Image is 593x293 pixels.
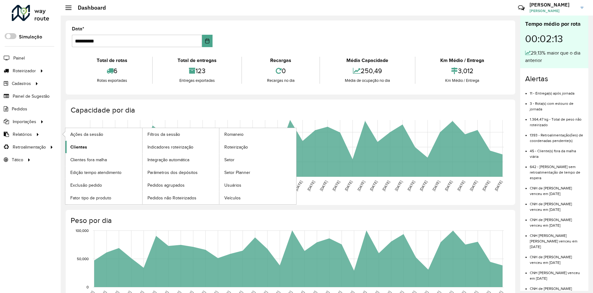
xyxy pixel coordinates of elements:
li: CNH [PERSON_NAME] venceu em [DATE] [530,265,583,281]
h4: Peso por dia [71,216,509,225]
li: 3 - Rota(s) com estouro de jornada [530,96,583,112]
div: Média Capacidade [322,57,413,64]
text: [DATE] [294,180,303,192]
span: Romaneio [224,131,244,138]
button: Choose Date [202,35,213,47]
a: Roteirização [219,141,296,153]
span: Painel [13,55,25,61]
span: Exclusão pedido [70,182,102,189]
li: CNH de [PERSON_NAME] venceu em [DATE] [530,181,583,197]
h4: Alertas [525,74,583,83]
a: Setor Planner [219,166,296,179]
span: Setor Planner [224,169,250,176]
span: Filtros da sessão [147,131,180,138]
div: Km Médio / Entrega [417,57,507,64]
div: 6 [73,64,151,78]
a: Usuários [219,179,296,191]
span: Importações [13,118,36,125]
text: 0 [86,285,89,289]
div: 250,49 [322,64,413,78]
div: Recargas [244,57,318,64]
a: Integração automática [143,153,219,166]
div: Recargas no dia [244,78,318,84]
label: Simulação [19,33,42,41]
span: Pedidos agrupados [147,182,185,189]
div: Críticas? Dúvidas? Elogios? Sugestões? Entre em contato conosco! [444,2,509,19]
span: Integração automática [147,157,189,163]
a: Indicadores roteirização [143,141,219,153]
text: [DATE] [369,180,378,192]
span: Tático [12,157,23,163]
div: Entregas exportadas [154,78,240,84]
text: 100,000 [76,229,89,233]
a: Clientes [65,141,142,153]
span: Pedidos [12,106,27,112]
li: 1.364,47 kg - Total de peso não roteirizado [530,112,583,128]
span: Roteirizador [13,68,36,74]
a: Filtros da sessão [143,128,219,140]
text: [DATE] [319,180,328,192]
text: [DATE] [444,180,453,192]
text: [DATE] [344,180,353,192]
div: Total de rotas [73,57,151,64]
a: Pedidos não Roteirizados [143,192,219,204]
div: Média de ocupação no dia [322,78,413,84]
span: Painel de Sugestão [13,93,50,100]
span: Indicadores roteirização [147,144,193,150]
a: Exclusão pedido [65,179,142,191]
div: 3,012 [417,64,507,78]
text: 50,000 [77,257,89,261]
span: Parâmetros dos depósitos [147,169,198,176]
a: Pedidos agrupados [143,179,219,191]
text: [DATE] [469,180,478,192]
label: Data [72,25,84,33]
a: Romaneio [219,128,296,140]
a: Fator tipo de produto [65,192,142,204]
h3: [PERSON_NAME] [529,2,576,8]
text: [DATE] [419,180,428,192]
span: Clientes fora malha [70,157,107,163]
text: [DATE] [332,180,340,192]
span: Setor [224,157,235,163]
text: [DATE] [406,180,415,192]
li: CNH [PERSON_NAME] [PERSON_NAME] venceu em [DATE] [530,228,583,250]
li: 11 - Entrega(s) após jornada [530,86,583,96]
text: [DATE] [306,180,315,192]
li: 1393 - Retroalimentação(ões) de coordenadas pendente(s) [530,128,583,144]
li: CNH de [PERSON_NAME] venceu em [DATE] [530,212,583,228]
div: 29,13% maior que o dia anterior [525,49,583,64]
div: Rotas exportadas [73,78,151,84]
span: Veículos [224,195,241,201]
a: Setor [219,153,296,166]
span: Usuários [224,182,241,189]
a: Edição tempo atendimento [65,166,142,179]
span: Roteirização [224,144,248,150]
span: Clientes [70,144,87,150]
text: [DATE] [481,180,490,192]
text: [DATE] [432,180,441,192]
a: Veículos [219,192,296,204]
li: CNH de [PERSON_NAME] venceu em [DATE] [530,197,583,212]
span: Cadastros [12,80,31,87]
a: Clientes fora malha [65,153,142,166]
text: [DATE] [394,180,403,192]
span: Relatórios [13,131,32,138]
h4: Capacidade por dia [71,106,509,115]
text: [DATE] [456,180,465,192]
div: Total de entregas [154,57,240,64]
div: 0 [244,64,318,78]
span: Pedidos não Roteirizados [147,195,196,201]
text: [DATE] [381,180,390,192]
span: Edição tempo atendimento [70,169,121,176]
span: [PERSON_NAME] [529,8,576,14]
h2: Dashboard [72,4,106,11]
text: [DATE] [357,180,366,192]
div: 123 [154,64,240,78]
span: Ações da sessão [70,131,103,138]
div: Tempo médio por rota [525,20,583,28]
li: CNH de [PERSON_NAME] venceu em [DATE] [530,250,583,265]
a: Ações da sessão [65,128,142,140]
div: Km Médio / Entrega [417,78,507,84]
span: Retroalimentação [13,144,46,150]
div: 00:02:13 [525,28,583,49]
